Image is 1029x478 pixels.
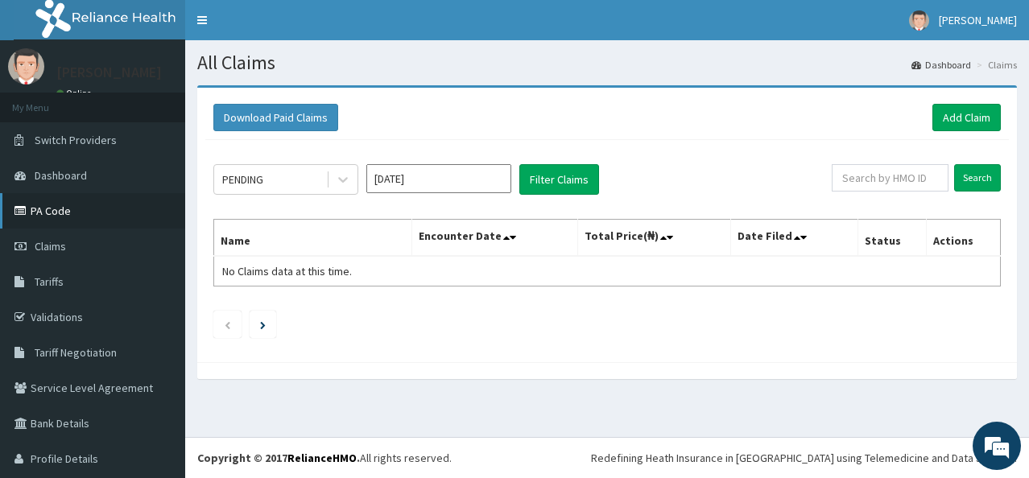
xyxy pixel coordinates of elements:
h1: All Claims [197,52,1017,73]
img: User Image [8,48,44,84]
th: Name [214,220,412,257]
span: Tariff Negotiation [35,345,117,360]
a: Dashboard [911,58,971,72]
div: Redefining Heath Insurance in [GEOGRAPHIC_DATA] using Telemedicine and Data Science! [591,450,1017,466]
th: Status [858,220,927,257]
button: Download Paid Claims [213,104,338,131]
strong: Copyright © 2017 . [197,451,360,465]
div: Minimize live chat window [264,8,303,47]
button: Filter Claims [519,164,599,195]
a: RelianceHMO [287,451,357,465]
span: Dashboard [35,168,87,183]
span: We're online! [93,139,222,302]
a: Previous page [224,317,231,332]
span: Claims [35,239,66,253]
span: Tariffs [35,274,64,289]
img: d_794563401_company_1708531726252_794563401 [30,80,65,121]
div: Chat with us now [84,90,271,111]
a: Add Claim [932,104,1001,131]
span: Switch Providers [35,133,117,147]
p: [PERSON_NAME] [56,65,162,80]
input: Select Month and Year [366,164,511,193]
div: PENDING [222,171,263,187]
th: Date Filed [731,220,858,257]
a: Next page [260,317,266,332]
th: Actions [927,220,1001,257]
th: Encounter Date [412,220,578,257]
span: [PERSON_NAME] [939,13,1017,27]
textarea: Type your message and hit 'Enter' [8,312,307,369]
a: Online [56,88,95,99]
th: Total Price(₦) [577,220,731,257]
li: Claims [973,58,1017,72]
input: Search by HMO ID [832,164,948,192]
img: User Image [909,10,929,31]
span: No Claims data at this time. [222,264,352,278]
footer: All rights reserved. [185,437,1029,478]
input: Search [954,164,1001,192]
